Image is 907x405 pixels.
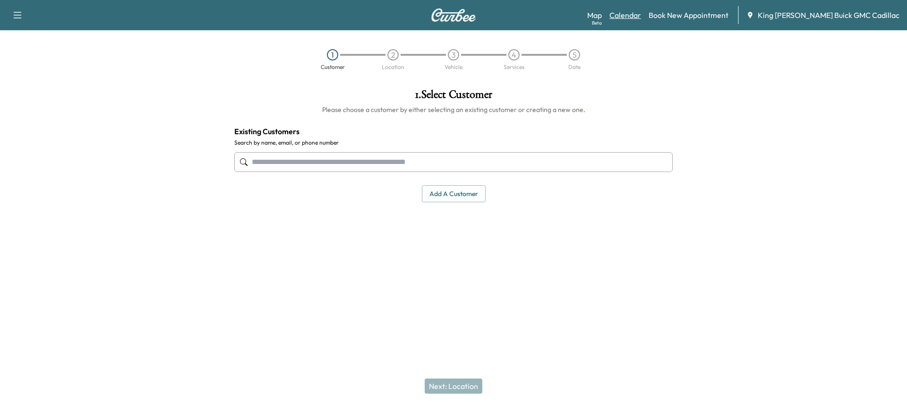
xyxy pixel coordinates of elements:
[234,105,673,114] h6: Please choose a customer by either selecting an existing customer or creating a new one.
[234,89,673,105] h1: 1 . Select Customer
[587,9,602,21] a: MapBeta
[609,9,641,21] a: Calendar
[448,49,459,60] div: 3
[431,9,476,22] img: Curbee Logo
[569,49,580,60] div: 5
[504,64,524,70] div: Services
[649,9,728,21] a: Book New Appointment
[327,49,338,60] div: 1
[758,9,899,21] span: King [PERSON_NAME] Buick GMC Cadillac
[234,139,673,146] label: Search by name, email, or phone number
[234,126,673,137] h4: Existing Customers
[445,64,462,70] div: Vehicle
[382,64,404,70] div: Location
[568,64,581,70] div: Date
[387,49,399,60] div: 2
[321,64,345,70] div: Customer
[508,49,520,60] div: 4
[422,185,486,203] button: Add a customer
[592,19,602,26] div: Beta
